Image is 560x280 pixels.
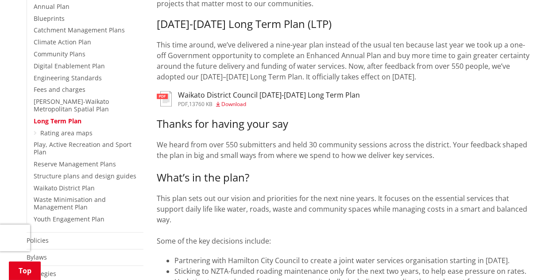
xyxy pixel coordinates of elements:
div: , [178,102,360,107]
a: Policies [27,236,49,245]
h3: Thanks for having your say [157,118,534,130]
li: Sticking to NZTA-funded roading maintenance only for the next two years, to help ease pressure on... [174,266,534,276]
a: Strategies [27,269,56,278]
p: Some of the key decisions include: [157,236,534,246]
a: Play, Active Recreation and Sport Plan [34,140,131,156]
h3: What’s in the plan? [157,171,534,184]
a: Digital Enablement Plan [34,62,105,70]
a: Youth Engagement Plan [34,215,104,223]
a: Waikato District Council [DATE]-[DATE] Long Term Plan pdf,13760 KB Download [157,91,360,107]
h3: Waikato District Council [DATE]-[DATE] Long Term Plan [178,91,360,99]
a: Fees and charges [34,85,85,94]
img: document-pdf.svg [157,91,172,106]
span: We heard from over 550 submitters and held 30 community sessions across the district. Your feedba... [157,140,527,160]
span: 13760 KB [189,100,212,108]
a: Top [9,261,41,280]
a: Waste Minimisation and Management Plan [34,195,106,211]
span: pdf [178,100,188,108]
a: Waikato District Plan [34,184,95,192]
h3: [DATE]-[DATE] Long Term Plan (LTP) [157,18,534,31]
a: Engineering Standards [34,74,102,82]
p: This time around, we’ve delivered a nine-year plan instead of the usual ten because last year we ... [157,39,534,82]
a: Structure plans and design guides [34,172,136,180]
a: Annual Plan [34,2,70,11]
span: Download [221,100,246,108]
a: Long Term Plan [34,117,81,125]
a: Climate Action Plan [34,38,91,46]
a: Bylaws [27,253,47,261]
a: Catchment Management Plans [34,26,125,34]
span: Partnering with Hamilton City Council to create a joint water services organisation starting in [... [174,256,510,265]
iframe: Messenger Launcher [519,243,551,275]
a: Community Plans [34,50,85,58]
a: [PERSON_NAME]-Waikato Metropolitan Spatial Plan [34,97,109,113]
a: Blueprints [34,14,65,23]
span: This plan sets out our vision and priorities for the next nine years. It focuses on the essential... [157,193,527,225]
a: Rating area maps [40,129,93,137]
a: Reserve Management Plans [34,160,116,168]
